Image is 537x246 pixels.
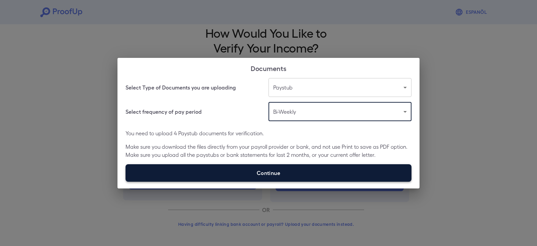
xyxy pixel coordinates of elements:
h6: Select Type of Documents you are uploading [126,83,236,92]
label: Continue [126,164,411,182]
div: Paystub [268,78,411,97]
p: Make sure you download the files directly from your payroll provider or bank, and not use Print t... [126,143,411,159]
div: Bi-Weekly [268,102,411,121]
h2: Documents [117,58,420,78]
p: You need to upload 4 Paystub documents for verification. [126,129,411,137]
h6: Select frequency of pay period [126,108,202,116]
